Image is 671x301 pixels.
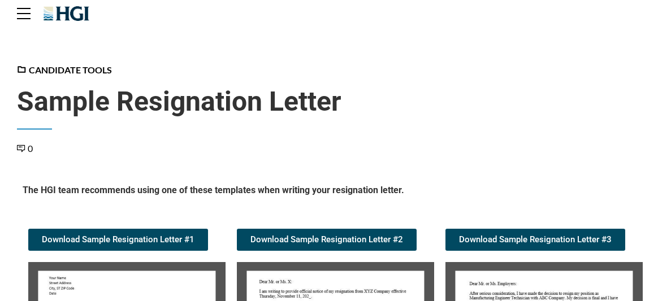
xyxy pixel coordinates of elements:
a: Download Sample Resignation Letter #1 [28,229,208,251]
a: 0 [17,143,33,154]
span: Sample Resignation Letter [17,85,654,118]
a: Download Sample Resignation Letter #3 [445,229,625,251]
h5: The HGI team recommends using one of these templates when writing your resignation letter. [23,184,648,200]
span: Download Sample Resignation Letter #1 [42,235,194,244]
span: Download Sample Resignation Letter #3 [459,235,612,244]
a: Candidate Tools [17,64,112,75]
a: Download Sample Resignation Letter #2 [237,229,417,251]
span: Download Sample Resignation Letter #2 [250,235,403,244]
